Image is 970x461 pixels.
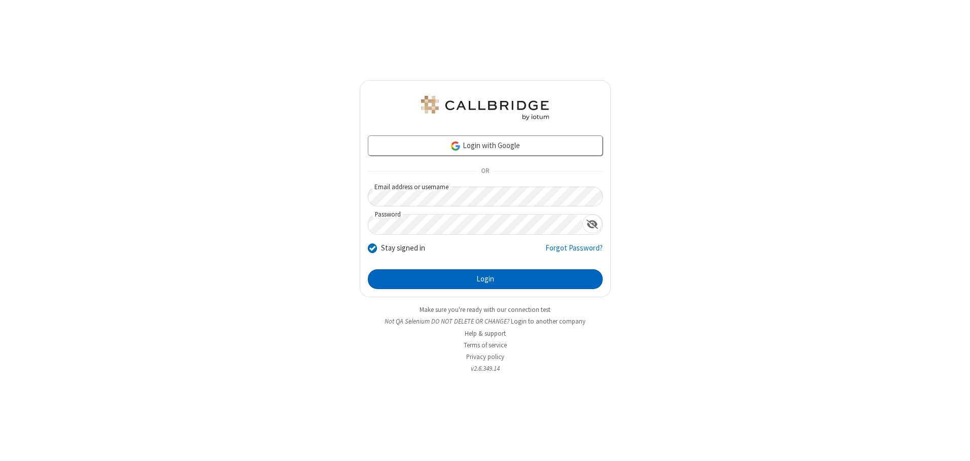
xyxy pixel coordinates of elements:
span: OR [477,164,493,179]
a: Privacy policy [466,352,504,361]
img: google-icon.png [450,140,461,152]
a: Make sure you're ready with our connection test [420,305,550,314]
li: v2.6.349.14 [360,364,611,373]
img: QA Selenium DO NOT DELETE OR CHANGE [419,96,551,120]
input: Password [368,215,582,234]
li: Not QA Selenium DO NOT DELETE OR CHANGE? [360,316,611,326]
div: Show password [582,215,602,233]
button: Login [368,269,603,290]
a: Terms of service [464,341,507,349]
a: Forgot Password? [545,242,603,262]
a: Help & support [465,329,506,338]
label: Stay signed in [381,242,425,254]
input: Email address or username [368,187,603,206]
button: Login to another company [511,316,585,326]
a: Login with Google [368,135,603,156]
